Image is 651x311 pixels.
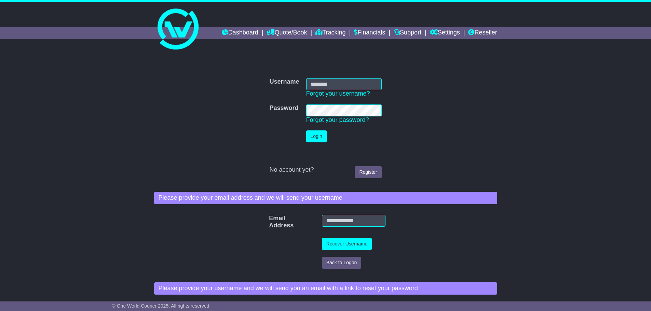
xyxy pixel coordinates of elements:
button: Recover Username [322,238,372,250]
a: Financials [354,27,385,39]
div: Please provide your email address and we will send your username [154,192,497,204]
a: Quote/Book [267,27,307,39]
button: Login [306,130,327,142]
a: Forgot your password? [306,116,369,123]
a: Reseller [468,27,497,39]
span: © One World Courier 2025. All rights reserved. [112,303,211,309]
button: Back to Logon [322,257,362,269]
a: Forgot your username? [306,90,370,97]
a: Support [394,27,421,39]
a: Settings [430,27,460,39]
label: Password [269,104,298,112]
a: Register [355,166,381,178]
a: Dashboard [222,27,258,39]
a: Tracking [315,27,345,39]
label: Email Address [266,215,278,229]
label: Username [269,78,299,86]
div: Please provide your username and we will send you an email with a link to reset your password [154,282,497,295]
div: No account yet? [269,166,381,174]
